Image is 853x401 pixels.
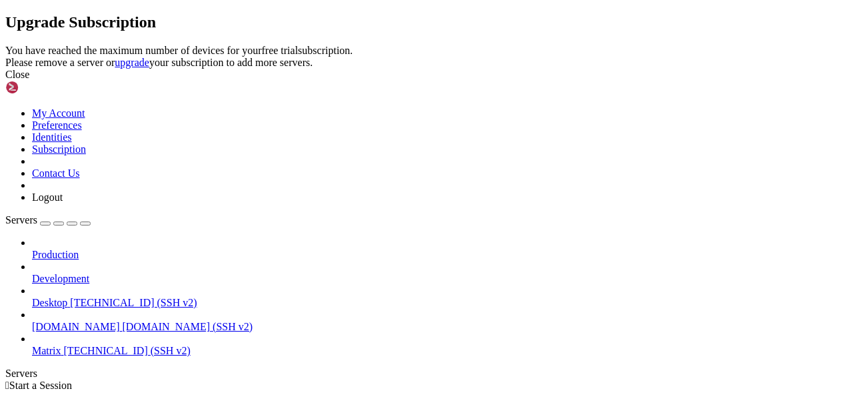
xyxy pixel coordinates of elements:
li: Production [32,237,848,261]
span: Matrix [32,345,61,356]
span: [DOMAIN_NAME] [32,321,120,332]
span: Development [32,273,89,284]
img: Shellngn [5,81,82,94]
h2: Upgrade Subscription [5,13,848,31]
a: [DOMAIN_NAME] [DOMAIN_NAME] (SSH v2) [32,321,848,333]
a: Contact Us [32,167,80,179]
a: Desktop [TECHNICAL_ID] (SSH v2) [32,297,848,309]
li: Matrix [TECHNICAL_ID] (SSH v2) [32,333,848,357]
span:  [5,380,9,391]
a: Logout [32,191,63,203]
span: [TECHNICAL_ID] (SSH v2) [64,345,191,356]
span: Start a Session [9,380,72,391]
a: Development [32,273,848,285]
span: [TECHNICAL_ID] (SSH v2) [70,297,197,308]
span: Desktop [32,297,67,308]
span: Production [32,249,79,260]
a: upgrade [115,57,149,68]
li: [DOMAIN_NAME] [DOMAIN_NAME] (SSH v2) [32,309,848,333]
li: Development [32,261,848,285]
div: Servers [5,368,848,380]
span: Servers [5,214,37,226]
li: Desktop [TECHNICAL_ID] (SSH v2) [32,285,848,309]
div: You have reached the maximum number of devices for your free trial subscription. Please remove a ... [5,45,848,69]
a: My Account [32,107,85,119]
a: Production [32,249,848,261]
div: Close [5,69,848,81]
a: Subscription [32,143,86,155]
a: Matrix [TECHNICAL_ID] (SSH v2) [32,345,848,357]
a: Identities [32,131,72,143]
a: Preferences [32,119,82,131]
span: [DOMAIN_NAME] (SSH v2) [123,321,253,332]
a: Servers [5,214,91,226]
